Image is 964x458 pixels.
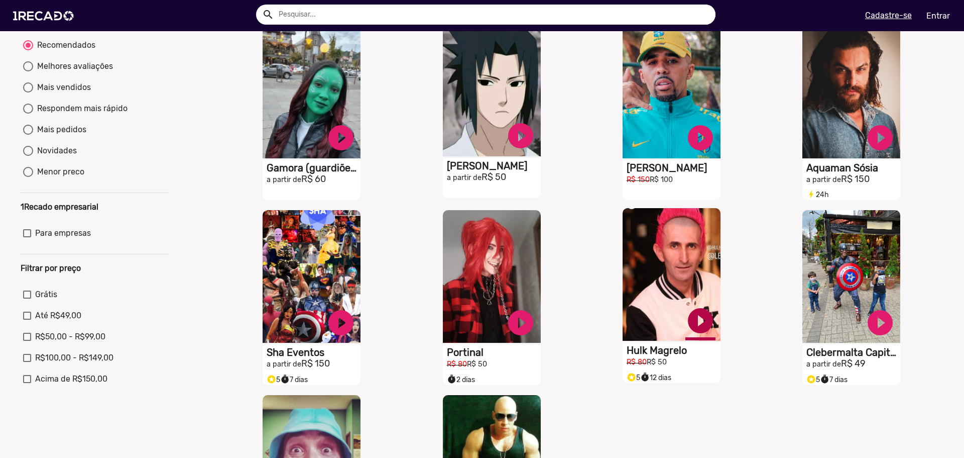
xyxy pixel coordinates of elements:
[627,162,720,174] h1: [PERSON_NAME]
[806,191,829,199] span: 24h
[447,160,541,172] h1: [PERSON_NAME]
[820,376,848,384] span: 7 dias
[35,352,113,364] span: R$100,00 - R$149,00
[865,11,912,20] u: Cadastre-se
[33,166,84,178] div: Menor preco
[447,172,541,183] h2: R$ 50
[640,373,650,382] small: timer
[920,7,956,25] a: Entrar
[267,358,360,370] h2: R$ 150
[820,372,829,384] i: timer
[806,360,841,369] small: a partir de
[271,5,715,25] input: Pesquisar...
[21,263,81,273] b: Filtrar por preço
[806,190,816,199] small: bolt
[267,174,360,185] h2: R$ 60
[647,358,667,367] small: R$ 50
[506,121,536,151] a: play_circle_filled
[267,360,301,369] small: a partir de
[806,187,816,199] i: bolt
[267,372,276,384] i: Selo super talento
[506,308,536,338] a: play_circle_filled
[21,202,98,212] b: 1Recado empresarial
[806,174,900,185] h2: R$ 150
[806,375,816,384] small: stars
[447,375,456,384] small: timer
[627,358,647,367] small: R$ 80
[267,375,276,384] small: stars
[263,26,360,158] video: S1RECADO vídeos dedicados para fãs e empresas
[806,358,900,370] h2: R$ 49
[35,373,107,385] span: Acima de R$150,00
[447,173,481,182] small: a partir de
[280,376,308,384] span: 7 dias
[259,5,276,23] button: Example home icon
[267,346,360,358] h1: Sha Eventos
[806,175,841,184] small: a partir de
[802,26,900,158] video: S1RECADO vídeos dedicados para fãs e empresas
[447,360,467,369] small: R$ 80
[820,375,829,384] small: timer
[627,374,640,382] span: 5
[806,346,900,358] h1: Clebermalta Capitão América Mineiro
[280,375,290,384] small: timer
[267,175,301,184] small: a partir de
[33,145,77,157] div: Novidades
[627,373,636,382] small: stars
[267,376,280,384] span: 5
[443,24,541,156] video: S1RECADO vídeos dedicados para fãs e empresas
[640,374,671,382] span: 12 dias
[685,306,715,336] a: play_circle_filled
[326,308,356,338] a: play_circle_filled
[263,210,360,343] video: S1RECADO vídeos dedicados para fãs e empresas
[33,103,128,115] div: Respondem mais rápido
[467,360,487,369] small: R$ 50
[262,9,274,21] mat-icon: Example home icon
[447,346,541,358] h1: Portinal
[33,60,113,72] div: Melhores avaliações
[650,175,673,184] small: R$ 100
[35,331,105,343] span: R$50,00 - R$99,00
[280,372,290,384] i: timer
[627,370,636,382] i: Selo super talento
[627,344,720,356] h1: Hulk Magrelo
[640,370,650,382] i: timer
[267,162,360,174] h1: Gamora (guardiões Da Galáxia)
[623,208,720,341] video: S1RECADO vídeos dedicados para fãs e empresas
[33,39,95,51] div: Recomendados
[443,210,541,343] video: S1RECADO vídeos dedicados para fãs e empresas
[447,376,475,384] span: 2 dias
[35,289,57,301] span: Grátis
[623,26,720,158] video: S1RECADO vídeos dedicados para fãs e empresas
[685,123,715,153] a: play_circle_filled
[35,227,91,239] span: Para empresas
[33,81,91,94] div: Mais vendidos
[865,308,895,338] a: play_circle_filled
[33,124,86,136] div: Mais pedidos
[447,372,456,384] i: timer
[35,310,81,322] span: Até R$49,00
[865,123,895,153] a: play_circle_filled
[806,372,816,384] i: Selo super talento
[806,376,820,384] span: 5
[326,123,356,153] a: play_circle_filled
[627,175,650,184] small: R$ 150
[806,162,900,174] h1: Aquaman Sósia
[802,210,900,343] video: S1RECADO vídeos dedicados para fãs e empresas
